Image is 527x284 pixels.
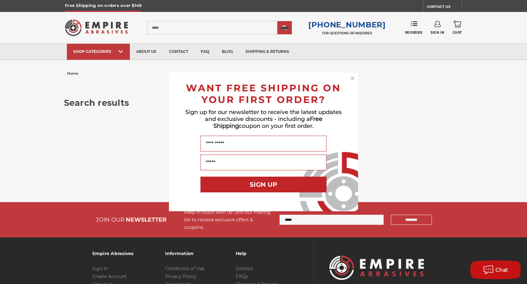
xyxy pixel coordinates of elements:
span: Chat [495,267,508,273]
button: Close dialog [349,75,356,82]
button: SIGN UP [200,177,327,192]
button: Chat [470,260,521,279]
span: WANT FREE SHIPPING ON YOUR FIRST ORDER? [186,82,341,105]
span: Sign up for our newsletter to receive the latest updates and exclusive discounts - including a co... [185,109,342,129]
span: Free Shipping [213,116,322,129]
